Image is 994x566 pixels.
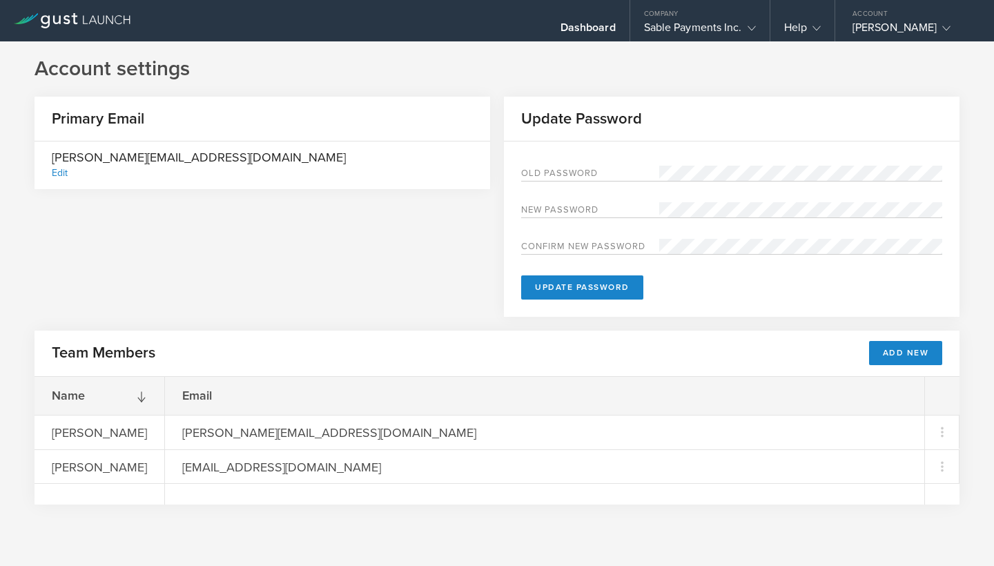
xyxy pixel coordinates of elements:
label: Confirm new password [521,242,659,254]
div: [EMAIL_ADDRESS][DOMAIN_NAME] [165,450,399,483]
button: Add New [869,341,943,365]
h2: Primary Email [35,109,144,129]
div: [PERSON_NAME] [35,450,164,483]
label: Old Password [521,169,659,181]
div: [PERSON_NAME] [852,21,970,41]
div: [PERSON_NAME] [35,416,164,449]
div: Dashboard [561,21,616,41]
div: Help [784,21,821,41]
div: Name [35,377,164,415]
h1: Account settings [35,55,959,83]
h2: Team Members [52,343,155,363]
button: Update Password [521,275,643,300]
h2: Update Password [504,109,642,129]
div: [PERSON_NAME][EMAIL_ADDRESS][DOMAIN_NAME] [165,416,494,449]
label: New password [521,206,659,217]
div: [PERSON_NAME][EMAIL_ADDRESS][DOMAIN_NAME] [52,148,346,182]
div: Edit [52,167,68,179]
div: Email [165,377,318,415]
div: Sable Payments Inc. [644,21,756,41]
